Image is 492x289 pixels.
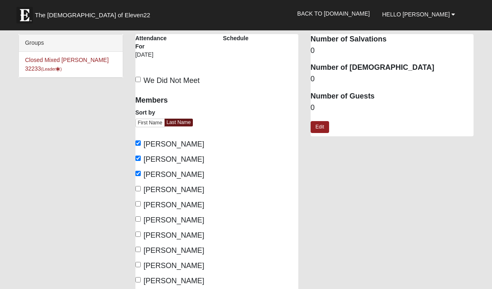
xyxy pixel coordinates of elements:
[144,76,200,85] span: We Did Not Meet
[144,186,204,194] span: [PERSON_NAME]
[135,119,165,127] a: First Name
[144,246,204,255] span: [PERSON_NAME]
[135,247,141,252] input: [PERSON_NAME]
[135,201,141,206] input: [PERSON_NAME]
[311,91,474,102] dt: Number of Guests
[135,186,141,191] input: [PERSON_NAME]
[135,216,141,222] input: [PERSON_NAME]
[135,171,141,176] input: [PERSON_NAME]
[223,34,248,42] label: Schedule
[19,34,123,52] div: Groups
[376,4,461,25] a: Hello [PERSON_NAME]
[311,103,474,113] dd: 0
[311,74,474,85] dd: 0
[144,201,204,209] span: [PERSON_NAME]
[25,57,109,72] a: Closed Mixed [PERSON_NAME] 32233(Leader)
[135,262,141,267] input: [PERSON_NAME]
[144,155,204,163] span: [PERSON_NAME]
[16,7,33,23] img: Eleven22 logo
[144,231,204,239] span: [PERSON_NAME]
[35,11,150,19] span: The [DEMOGRAPHIC_DATA] of Eleven22
[311,121,329,133] a: Edit
[12,3,176,23] a: The [DEMOGRAPHIC_DATA] of Eleven22
[135,232,141,237] input: [PERSON_NAME]
[135,156,141,161] input: [PERSON_NAME]
[382,11,450,18] span: Hello [PERSON_NAME]
[135,108,155,117] label: Sort by
[291,3,376,24] a: Back to [DOMAIN_NAME]
[135,50,167,64] div: [DATE]
[165,119,193,126] a: Last Name
[311,34,474,45] dt: Number of Salvations
[144,261,204,270] span: [PERSON_NAME]
[311,46,474,56] dd: 0
[311,62,474,73] dt: Number of [DEMOGRAPHIC_DATA]
[144,140,204,148] span: [PERSON_NAME]
[135,96,211,105] h4: Members
[41,67,62,71] small: (Leader )
[144,170,204,179] span: [PERSON_NAME]
[144,216,204,224] span: [PERSON_NAME]
[135,77,141,82] input: We Did Not Meet
[135,140,141,146] input: [PERSON_NAME]
[135,34,167,50] label: Attendance For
